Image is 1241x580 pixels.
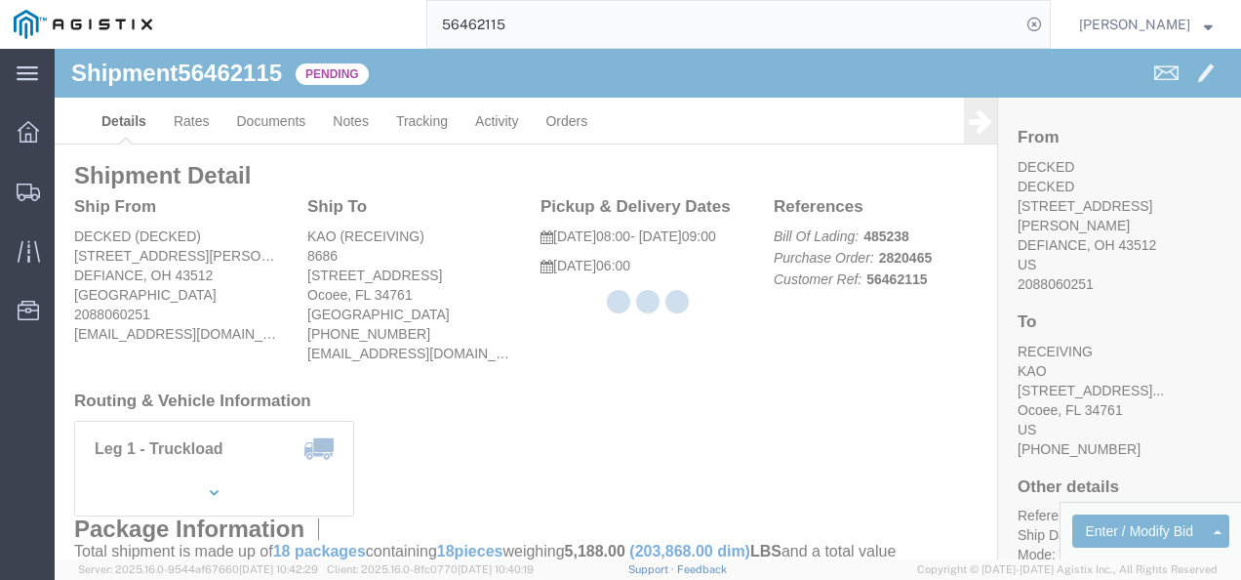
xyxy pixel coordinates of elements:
[628,563,677,575] a: Support
[14,10,152,39] img: logo
[427,1,1021,48] input: Search for shipment number, reference number
[327,563,534,575] span: Client: 2025.16.0-8fc0770
[917,561,1218,578] span: Copyright © [DATE]-[DATE] Agistix Inc., All Rights Reserved
[78,563,318,575] span: Server: 2025.16.0-9544af67660
[458,563,534,575] span: [DATE] 10:40:19
[677,563,727,575] a: Feedback
[1078,13,1214,36] button: [PERSON_NAME]
[1079,14,1190,35] span: Nathan Seeley
[239,563,318,575] span: [DATE] 10:42:29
